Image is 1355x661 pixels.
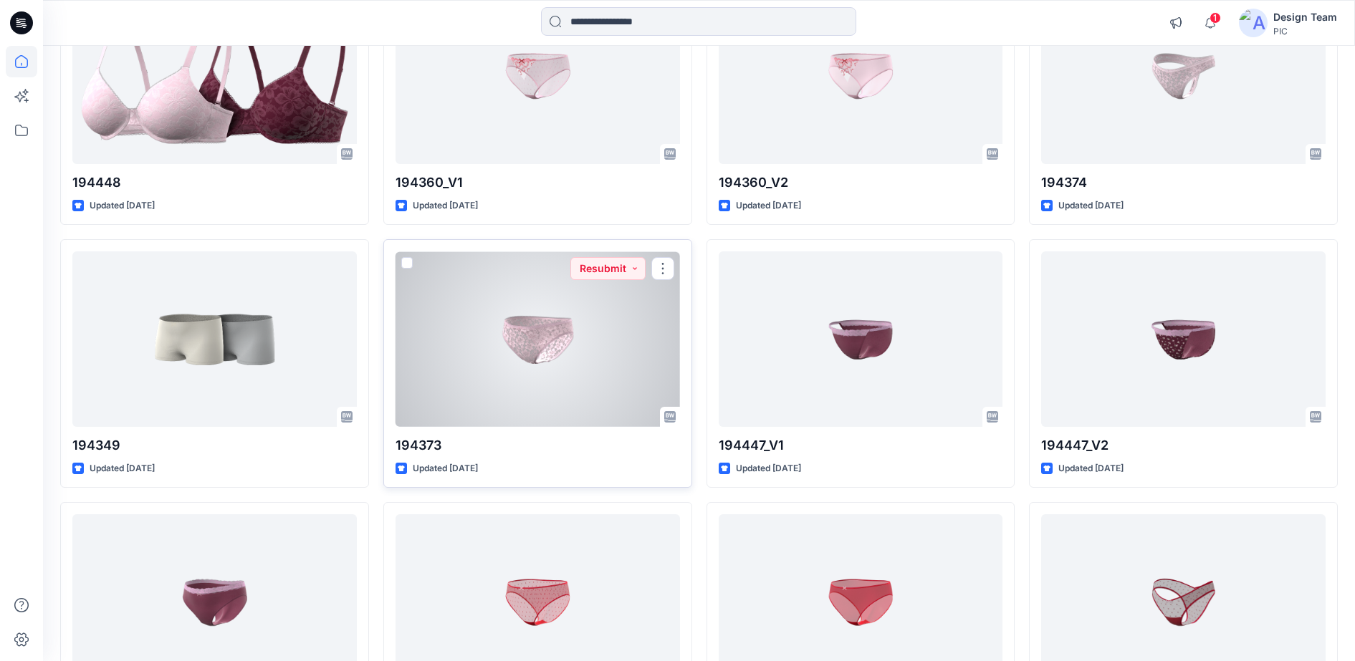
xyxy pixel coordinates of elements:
a: 194373 [396,251,680,427]
p: 194373 [396,435,680,455]
p: Updated [DATE] [736,461,801,476]
span: 1 [1210,12,1221,24]
p: 194360_V2 [719,173,1003,193]
p: 194447_V2 [1041,435,1326,455]
div: Design Team [1273,9,1337,26]
div: PIC [1273,26,1337,37]
a: 194349 [72,251,357,427]
p: Updated [DATE] [413,198,478,213]
p: 194360_V1 [396,173,680,193]
p: Updated [DATE] [1058,461,1124,476]
p: Updated [DATE] [90,461,155,476]
p: Updated [DATE] [736,198,801,213]
p: 194349 [72,435,357,455]
img: avatar [1239,9,1268,37]
p: Updated [DATE] [90,198,155,213]
a: 194447_V1 [719,251,1003,427]
p: 194448 [72,173,357,193]
p: Updated [DATE] [413,461,478,476]
p: 194447_V1 [719,435,1003,455]
p: 194374 [1041,173,1326,193]
a: 194447_V2 [1041,251,1326,427]
p: Updated [DATE] [1058,198,1124,213]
